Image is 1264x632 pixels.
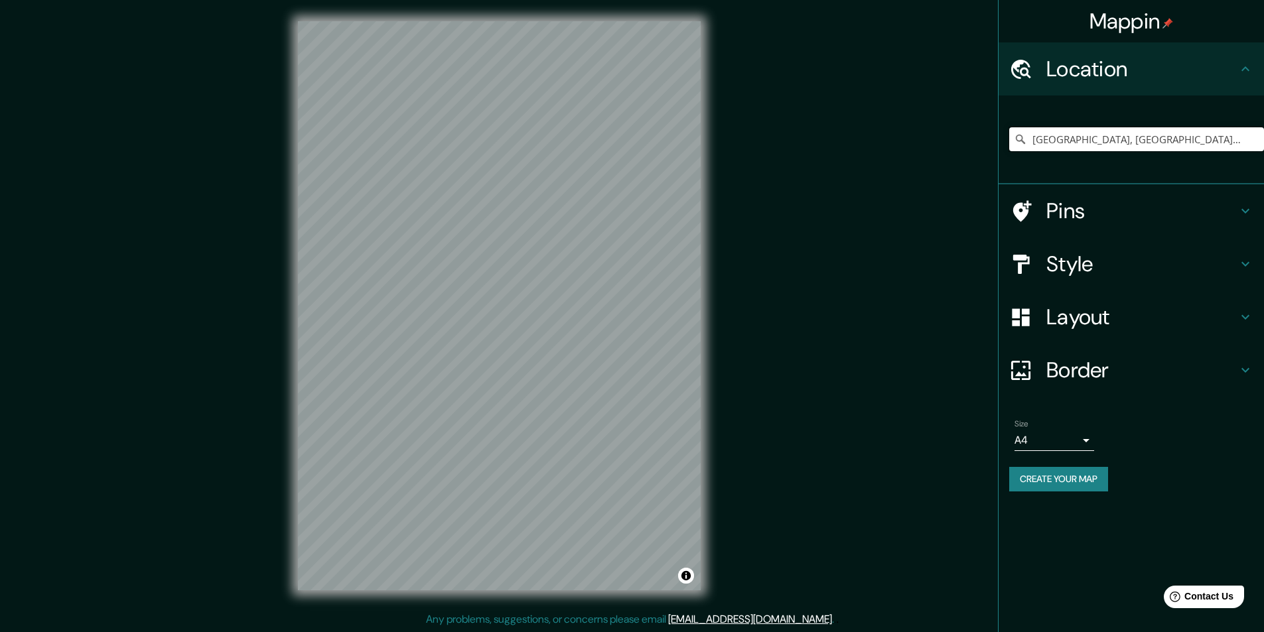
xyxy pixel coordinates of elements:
[678,568,694,584] button: Toggle attribution
[1015,418,1028,430] label: Size
[1089,8,1174,34] h4: Mappin
[1046,251,1237,277] h4: Style
[836,611,839,627] div: .
[1015,430,1094,451] div: A4
[1046,357,1237,383] h4: Border
[1009,127,1264,151] input: Pick your city or area
[668,612,832,626] a: [EMAIL_ADDRESS][DOMAIN_NAME]
[298,21,701,590] canvas: Map
[999,237,1264,290] div: Style
[834,611,836,627] div: .
[1046,304,1237,330] h4: Layout
[1009,467,1108,491] button: Create your map
[1046,198,1237,224] h4: Pins
[1146,580,1249,617] iframe: Help widget launcher
[999,290,1264,344] div: Layout
[1162,18,1173,29] img: pin-icon.png
[426,611,834,627] p: Any problems, suggestions, or concerns please email .
[999,184,1264,237] div: Pins
[999,42,1264,95] div: Location
[999,344,1264,397] div: Border
[1046,56,1237,82] h4: Location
